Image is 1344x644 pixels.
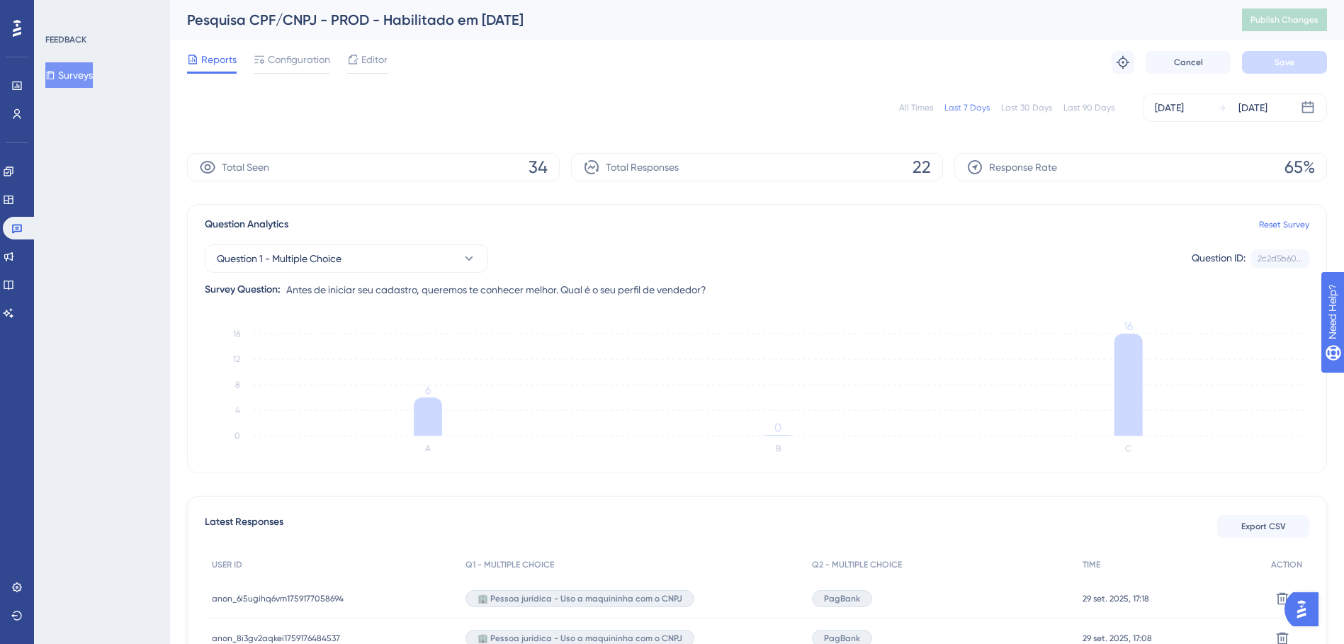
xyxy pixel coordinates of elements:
[1258,253,1303,264] div: 2c2d5b60...
[222,159,269,176] span: Total Seen
[944,102,990,113] div: Last 7 Days
[1174,57,1203,68] span: Cancel
[776,444,781,453] text: B
[205,514,283,539] span: Latest Responses
[1124,320,1133,333] tspan: 16
[217,250,341,267] span: Question 1 - Multiple Choice
[1284,156,1315,179] span: 65%
[1063,102,1114,113] div: Last 90 Days
[212,633,340,644] span: anon_8i3gv2aqkei1759176484537
[606,159,679,176] span: Total Responses
[212,593,344,604] span: anon_6i5ugihq6vm1759177058694
[913,156,931,179] span: 22
[1242,51,1327,74] button: Save
[1083,593,1149,604] span: 29 set. 2025, 17:18
[774,421,781,434] tspan: 0
[33,4,89,21] span: Need Help?
[812,559,902,570] span: Q2 - MULTIPLE CHOICE
[361,51,388,68] span: Editor
[205,281,281,298] div: Survey Question:
[1125,444,1131,453] text: C
[1217,515,1309,538] button: Export CSV
[201,51,237,68] span: Reports
[235,431,240,441] tspan: 0
[212,559,242,570] span: USER ID
[478,593,682,604] span: 🏢 Pessoa jurídica - Uso a maquininha com o CNPJ
[1001,102,1052,113] div: Last 30 Days
[205,244,488,273] button: Question 1 - Multiple Choice
[1241,521,1286,532] span: Export CSV
[235,380,240,390] tspan: 8
[233,354,240,364] tspan: 12
[1275,57,1294,68] span: Save
[235,405,240,415] tspan: 4
[529,156,548,179] span: 34
[1146,51,1231,74] button: Cancel
[205,216,288,233] span: Question Analytics
[45,62,93,88] button: Surveys
[1155,99,1184,116] div: [DATE]
[1284,588,1327,631] iframe: UserGuiding AI Assistant Launcher
[1083,559,1100,570] span: TIME
[1271,559,1302,570] span: ACTION
[1192,249,1246,268] div: Question ID:
[824,593,860,604] span: PagBank
[286,281,706,298] span: Antes de iniciar seu cadastro, queremos te conhecer melhor. Qual é o seu perfil de vendedor?
[425,383,431,397] tspan: 6
[1238,99,1267,116] div: [DATE]
[233,329,240,339] tspan: 16
[1242,9,1327,31] button: Publish Changes
[45,34,86,45] div: FEEDBACK
[989,159,1057,176] span: Response Rate
[465,559,554,570] span: Q1 - MULTIPLE CHOICE
[1259,219,1309,230] a: Reset Survey
[899,102,933,113] div: All Times
[1250,14,1318,26] span: Publish Changes
[824,633,860,644] span: PagBank
[187,10,1207,30] div: Pesquisa CPF/CNPJ - PROD - Habilitado em [DATE]
[268,51,330,68] span: Configuration
[478,633,682,644] span: 🏢 Pessoa jurídica - Uso a maquininha com o CNPJ
[425,444,431,453] text: A
[1083,633,1152,644] span: 29 set. 2025, 17:08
